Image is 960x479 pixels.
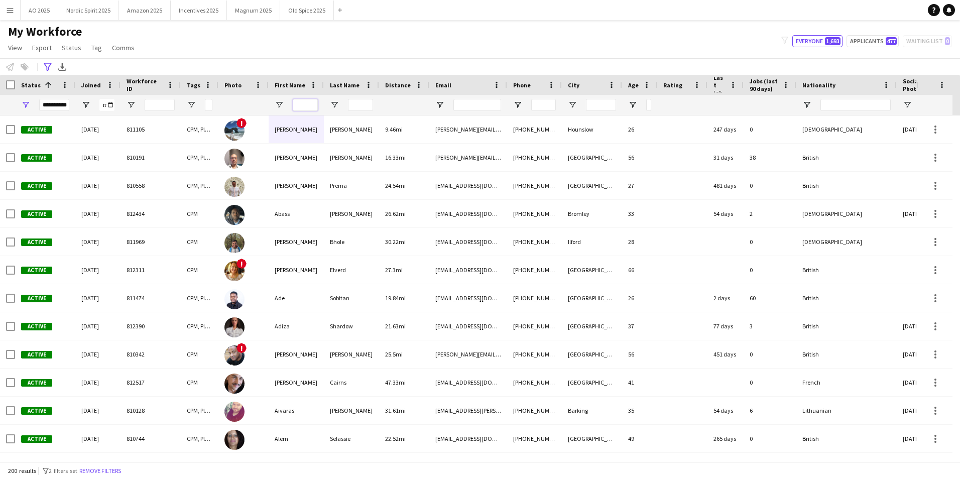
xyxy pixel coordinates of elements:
input: Phone Filter Input [531,99,556,111]
div: 265 days [707,425,744,452]
button: Open Filter Menu [187,100,196,109]
div: 812390 [121,312,181,340]
div: Shardow [324,312,379,340]
span: Active [21,407,52,415]
div: [GEOGRAPHIC_DATA] [562,172,622,199]
div: 0 [744,369,796,396]
img: Adiza Shardow [224,317,245,337]
div: 2 days [707,284,744,312]
span: Active [21,154,52,162]
div: [DATE] [75,425,121,452]
span: French [802,379,820,386]
div: [EMAIL_ADDRESS][DOMAIN_NAME] [429,172,507,199]
div: 33 [622,200,657,227]
span: [DATE] 15:41 [903,407,935,414]
div: Abass [269,200,324,227]
div: [PERSON_NAME] [269,256,324,284]
button: Everyone1,693 [792,35,843,47]
div: [PHONE_NUMBER] [507,369,562,396]
div: [PHONE_NUMBER] [507,256,562,284]
span: 16.33mi [385,154,406,161]
span: Lithuanian [802,407,831,414]
div: [PERSON_NAME] [269,340,324,368]
div: Hounslow [562,115,622,143]
a: Comms [108,41,139,54]
div: CPM, Ploom [181,425,218,452]
img: Aakash Panuganti [224,121,245,141]
button: Open Filter Menu [127,100,136,109]
img: Aivaras Sestokas [224,402,245,422]
div: Cairns [324,369,379,396]
span: City [568,81,579,89]
span: My Workforce [8,24,82,39]
span: 25.5mi [385,350,403,358]
div: 27 [622,172,657,199]
span: Active [21,379,52,387]
div: [GEOGRAPHIC_DATA] [562,144,622,171]
div: 810342 [121,340,181,368]
span: 9.46mi [385,126,403,133]
div: [PERSON_NAME] [269,115,324,143]
div: [PERSON_NAME][EMAIL_ADDRESS][DOMAIN_NAME] [429,144,507,171]
div: [GEOGRAPHIC_DATA] [562,425,622,452]
span: British [802,294,819,302]
div: [DATE] [75,312,121,340]
span: Active [21,351,52,358]
button: Open Filter Menu [21,100,30,109]
span: Workforce ID [127,77,163,92]
div: [GEOGRAPHIC_DATA] [562,340,622,368]
div: 812517 [121,369,181,396]
span: Photo [224,81,242,89]
span: Active [21,267,52,274]
div: Adiza [269,312,324,340]
span: 22.52mi [385,435,406,442]
div: 247 days [707,115,744,143]
div: 812311 [121,256,181,284]
span: Phone [513,81,531,89]
div: [PERSON_NAME] [324,144,379,171]
button: Open Filter Menu [435,100,444,109]
div: [PHONE_NUMBER] [507,284,562,312]
img: Adrian Cairns [224,374,245,394]
div: CPM [181,200,218,227]
div: [EMAIL_ADDRESS][DOMAIN_NAME] [429,228,507,256]
span: [DEMOGRAPHIC_DATA] [802,210,862,217]
span: [DATE] 07:52 [903,126,935,133]
span: Active [21,295,52,302]
span: Email [435,81,451,89]
div: [PHONE_NUMBER] [507,425,562,452]
span: Active [21,182,52,190]
button: Open Filter Menu [802,100,811,109]
div: 60 [744,284,796,312]
div: [EMAIL_ADDRESS][DOMAIN_NAME] [429,256,507,284]
div: CPM, Ploom [181,172,218,199]
input: First Name Filter Input [293,99,318,111]
div: [GEOGRAPHIC_DATA] [562,369,622,396]
span: First Name [275,81,305,89]
div: [DATE] [75,397,121,424]
div: 0 [744,340,796,368]
div: Elverd [324,256,379,284]
input: Nationality Filter Input [820,99,891,111]
div: [GEOGRAPHIC_DATA] [562,284,622,312]
div: 56 [622,340,657,368]
button: Open Filter Menu [81,100,90,109]
app-action-btn: Advanced filters [42,61,54,73]
div: Prema [324,172,379,199]
div: [PERSON_NAME] [269,369,324,396]
div: [DATE] [75,172,121,199]
span: Rating [663,81,682,89]
img: Aaron Edwards [224,149,245,169]
div: [DATE] [75,340,121,368]
div: 810191 [121,144,181,171]
span: 47.33mi [385,379,406,386]
div: [GEOGRAPHIC_DATA] [562,312,622,340]
div: [DATE] [75,256,121,284]
div: [PERSON_NAME] [324,340,379,368]
input: Last Name Filter Input [348,99,373,111]
div: [PHONE_NUMBER] [507,397,562,424]
div: Barking [562,397,622,424]
div: 38 [744,144,796,171]
div: [EMAIL_ADDRESS][PERSON_NAME][DOMAIN_NAME] [429,397,507,424]
div: 0 [744,172,796,199]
